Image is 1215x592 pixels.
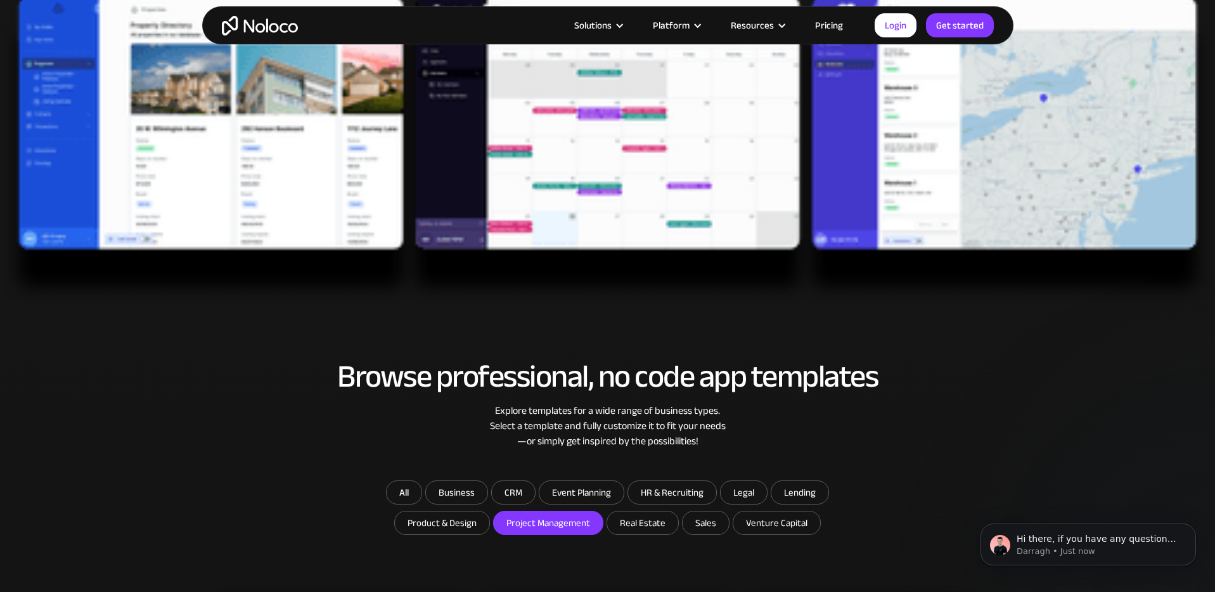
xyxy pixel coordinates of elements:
iframe: Intercom notifications message [961,497,1215,586]
div: Resources [715,17,799,34]
a: Get started [926,13,994,37]
div: Resources [731,17,774,34]
a: All [386,480,422,505]
div: Solutions [574,17,612,34]
h2: Browse professional, no code app templates [215,359,1001,394]
a: home [222,16,298,35]
div: Explore templates for a wide range of business types. Select a template and fully customize it to... [215,403,1001,449]
a: Login [875,13,916,37]
div: Platform [653,17,690,34]
a: Pricing [799,17,859,34]
div: Platform [637,17,715,34]
div: Solutions [558,17,637,34]
form: Email Form [354,480,861,538]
